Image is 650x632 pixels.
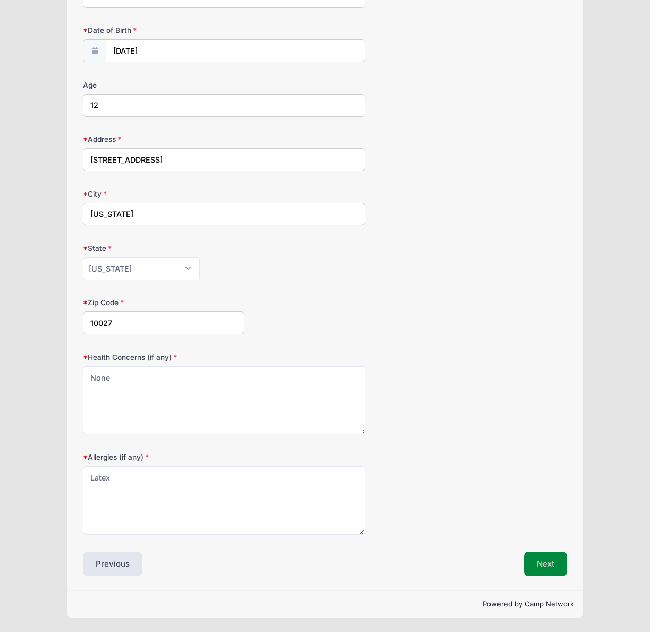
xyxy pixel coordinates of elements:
[83,297,244,308] label: Zip Code
[106,39,365,62] input: mm/dd/yyyy
[83,243,244,254] label: State
[83,352,244,363] label: Health Concerns (if any)
[83,80,244,90] label: Age
[83,366,365,435] textarea: None
[83,189,244,199] label: City
[83,134,244,145] label: Address
[76,599,574,610] p: Powered by Camp Network
[83,311,244,334] input: xxxxx
[83,25,244,36] label: Date of Birth
[83,466,365,535] textarea: Latex
[83,452,244,462] label: Allergies (if any)
[524,552,567,576] button: Next
[83,552,142,576] button: Previous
